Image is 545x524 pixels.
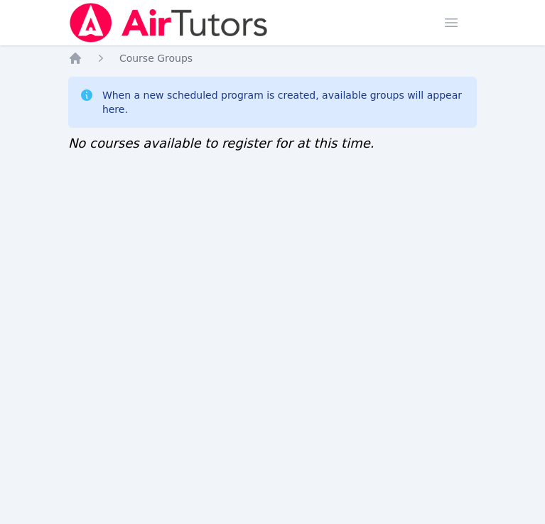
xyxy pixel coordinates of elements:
[68,51,477,65] nav: Breadcrumb
[68,136,374,151] span: No courses available to register for at this time.
[102,88,465,116] div: When a new scheduled program is created, available groups will appear here.
[68,3,269,43] img: Air Tutors
[119,53,193,64] span: Course Groups
[119,51,193,65] a: Course Groups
